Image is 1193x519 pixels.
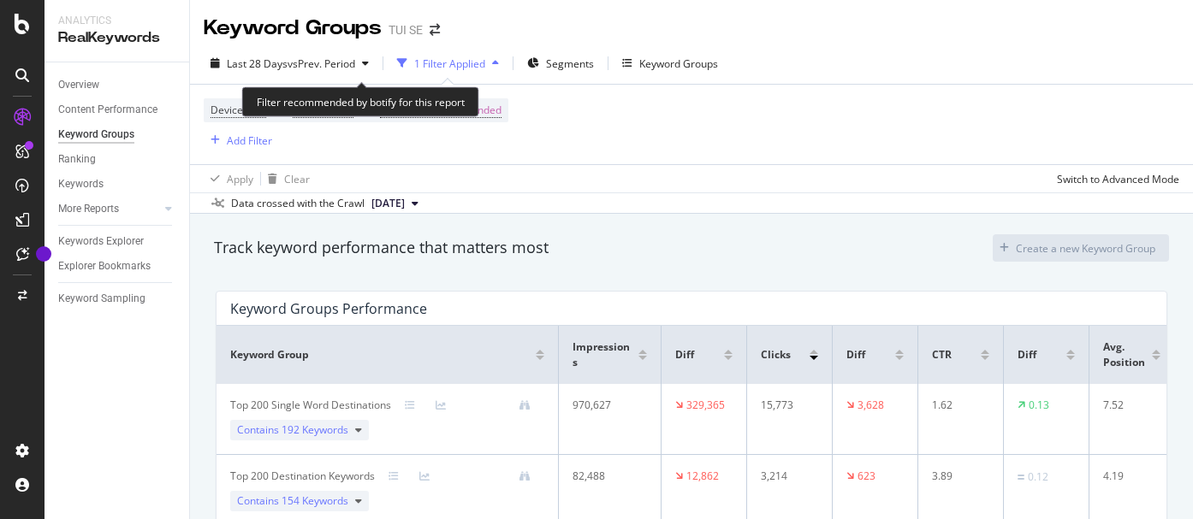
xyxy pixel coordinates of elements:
div: 12,862 [686,469,719,484]
div: 1.62 [932,398,983,413]
a: Ranking [58,150,177,168]
button: Keyword Groups [615,50,725,77]
div: Apply [227,172,253,186]
div: 3,214 [761,469,812,484]
div: Top 200 Single Word Destinations [230,398,391,413]
div: 4.19 [1103,469,1154,484]
a: Keywords Explorer [58,233,177,251]
div: Clear [284,172,310,186]
div: 1 Filter Applied [414,56,485,71]
span: Impressions [573,339,634,370]
span: Diff [846,347,865,363]
button: Add Filter [204,130,272,150]
div: Content Performance [58,101,157,119]
span: Diff [675,347,694,363]
div: Add Filter [227,133,272,148]
span: Avg. Position [1103,339,1148,370]
div: RealKeywords [58,28,175,48]
div: Track keyword performance that matters most [214,237,549,259]
span: 192 Keywords [282,422,348,437]
div: Analytics [58,14,175,28]
span: vs Prev. Period [288,56,355,71]
div: 3,628 [858,398,884,413]
span: 154 Keywords [282,493,348,508]
div: Top 200 Destination Keywords [230,469,375,484]
span: Contains [237,493,348,509]
span: Contains [237,422,348,438]
div: 15,773 [761,398,812,413]
button: Segments [520,50,601,77]
span: Clicks [761,347,791,363]
a: Overview [58,76,177,94]
div: Filter recommended by botify for this report [242,87,479,117]
a: Keyword Sampling [58,290,177,308]
div: Keyword Sampling [58,290,145,308]
span: Diff [1018,347,1036,363]
span: Keyword Group [230,347,309,363]
button: 1 Filter Applied [390,50,506,77]
div: 329,365 [686,398,725,413]
div: Keywords Explorer [58,233,144,251]
a: Explorer Bookmarks [58,257,177,275]
div: Data crossed with the Crawl [231,196,365,211]
div: 623 [858,469,875,484]
a: Keywords [58,175,177,193]
span: Segments [546,56,594,71]
div: TUI SE [389,21,423,38]
button: Last 28 DaysvsPrev. Period [204,50,376,77]
span: CTR [932,347,952,363]
a: Content Performance [58,101,177,119]
div: Create a new Keyword Group [1016,241,1155,256]
div: Ranking [58,150,96,168]
div: arrow-right-arrow-left [430,24,440,36]
a: More Reports [58,200,160,218]
button: Switch to Advanced Mode [1050,165,1179,192]
div: 0.12 [1028,469,1048,485]
button: Apply [204,165,253,192]
span: Device [211,103,243,117]
div: Overview [58,76,99,94]
a: Keyword Groups [58,126,177,144]
div: Keyword Groups [204,14,382,43]
button: [DATE] [365,193,425,214]
div: Explorer Bookmarks [58,257,151,275]
div: Keywords [58,175,104,193]
div: Tooltip anchor [36,246,51,262]
span: Last 28 Days [227,56,288,71]
div: Keyword Groups Performance [230,300,427,317]
span: 2025 Aug. 29th [371,196,405,211]
button: Create a new Keyword Group [993,234,1169,262]
iframe: Intercom live chat [1135,461,1176,502]
div: 7.52 [1103,398,1154,413]
div: 0.13 [1029,398,1049,413]
div: 82,488 [573,469,639,484]
div: Switch to Advanced Mode [1057,172,1179,186]
div: Keyword Groups [58,126,134,144]
div: 3.89 [932,469,983,484]
div: More Reports [58,200,119,218]
div: Keyword Groups [639,56,718,71]
img: Equal [1018,475,1024,480]
div: 970,627 [573,398,639,413]
button: Clear [261,165,310,192]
